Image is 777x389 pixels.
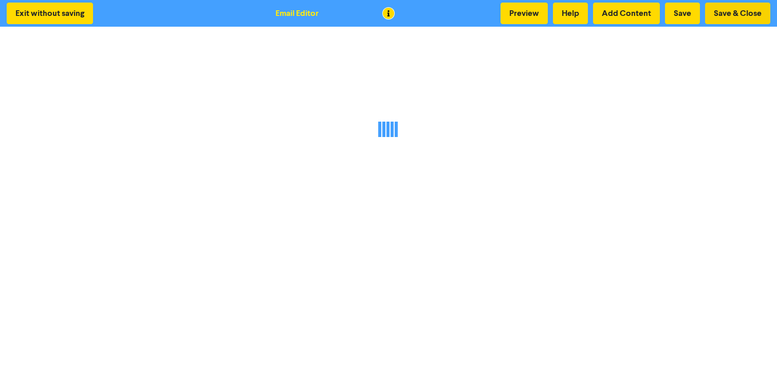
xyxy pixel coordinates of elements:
[705,3,770,24] button: Save & Close
[665,3,700,24] button: Save
[593,3,660,24] button: Add Content
[7,3,93,24] button: Exit without saving
[553,3,588,24] button: Help
[275,7,319,20] div: Email Editor
[726,340,777,389] iframe: Chat Widget
[501,3,548,24] button: Preview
